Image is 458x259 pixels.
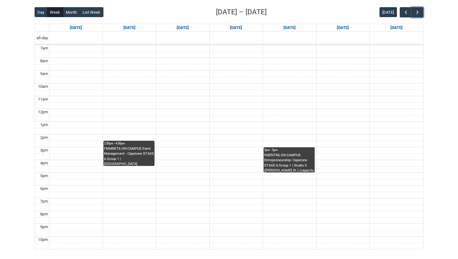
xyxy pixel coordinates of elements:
span: all-day [35,35,49,41]
div: 7am [39,45,49,51]
div: 10pm [37,237,49,243]
a: Go to September 14, 2025 [69,24,83,31]
button: Day [35,7,47,17]
h2: [DATE] – [DATE] [216,7,267,17]
button: Month [63,7,80,17]
div: 6pm [39,186,49,192]
a: Go to September 15, 2025 [122,24,137,31]
div: 9am [39,71,49,77]
div: 12pm [37,109,49,115]
div: 8am [39,58,49,64]
button: Week [47,7,63,17]
div: 3pm - 5pm [264,148,314,152]
div: FMENTR6 ON-CAMPUS Entrepreneurship- Capstone STAGE 6 Group 1 | Studio 5 ([PERSON_NAME] St.) (capa... [264,153,314,172]
button: [DATE] [379,7,397,17]
div: 2:30pm - 4:30pm [104,141,154,146]
div: 9pm [39,224,49,230]
button: Previous Week [400,7,412,17]
a: Go to September 16, 2025 [175,24,190,31]
div: 11am [37,96,49,102]
button: Next Week [412,7,423,17]
div: 1pm [39,122,49,128]
a: Go to September 18, 2025 [282,24,297,31]
button: List Week [80,7,103,17]
div: 10am [37,83,49,90]
div: FMMRKT6 ON-CAMPUS Event Management - Capstone STAGE 6 Group 1 | [GEOGRAPHIC_DATA] ([PERSON_NAME][... [104,146,154,166]
div: 4pm [39,160,49,166]
div: 8pm [39,211,49,217]
a: Go to September 17, 2025 [229,24,243,31]
div: 3pm [39,147,49,153]
div: 2pm [39,134,49,141]
a: Go to September 19, 2025 [336,24,350,31]
div: 5pm [39,173,49,179]
div: 7pm [39,198,49,205]
a: Go to September 20, 2025 [389,24,404,31]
